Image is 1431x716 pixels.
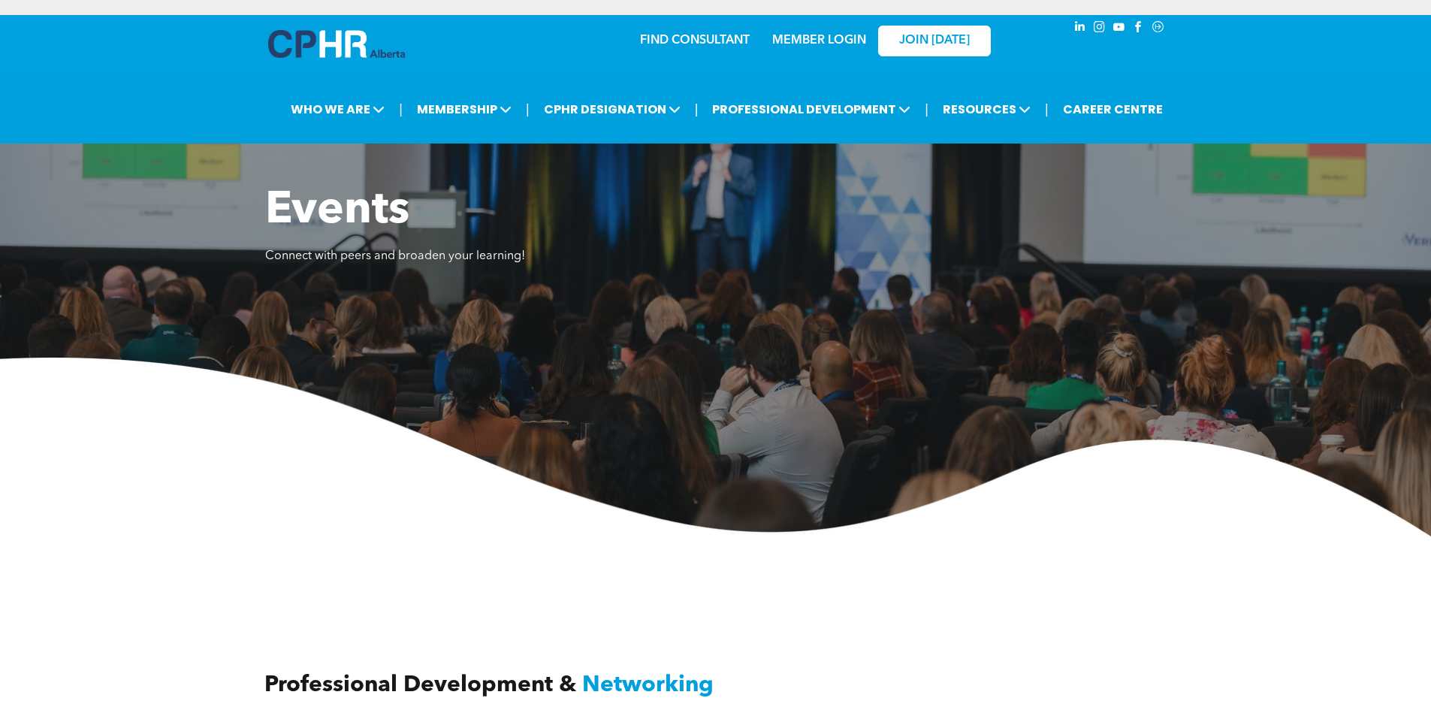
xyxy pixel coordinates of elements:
li: | [526,94,530,125]
span: MEMBERSHIP [412,95,516,123]
a: CAREER CENTRE [1058,95,1167,123]
span: Networking [582,674,714,696]
img: A blue and white logo for cp alberta [268,30,405,58]
li: | [695,94,699,125]
span: JOIN [DATE] [899,34,970,48]
a: linkedin [1072,19,1088,39]
a: FIND CONSULTANT [640,35,750,47]
a: Social network [1150,19,1167,39]
span: RESOURCES [938,95,1035,123]
a: youtube [1111,19,1128,39]
span: Events [265,189,409,234]
li: | [399,94,403,125]
span: CPHR DESIGNATION [539,95,685,123]
span: Professional Development & [264,674,576,696]
span: PROFESSIONAL DEVELOPMENT [708,95,915,123]
span: WHO WE ARE [286,95,389,123]
li: | [1045,94,1049,125]
span: Connect with peers and broaden your learning! [265,250,525,262]
li: | [925,94,928,125]
a: facebook [1131,19,1147,39]
a: MEMBER LOGIN [772,35,866,47]
a: instagram [1091,19,1108,39]
a: JOIN [DATE] [878,26,991,56]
